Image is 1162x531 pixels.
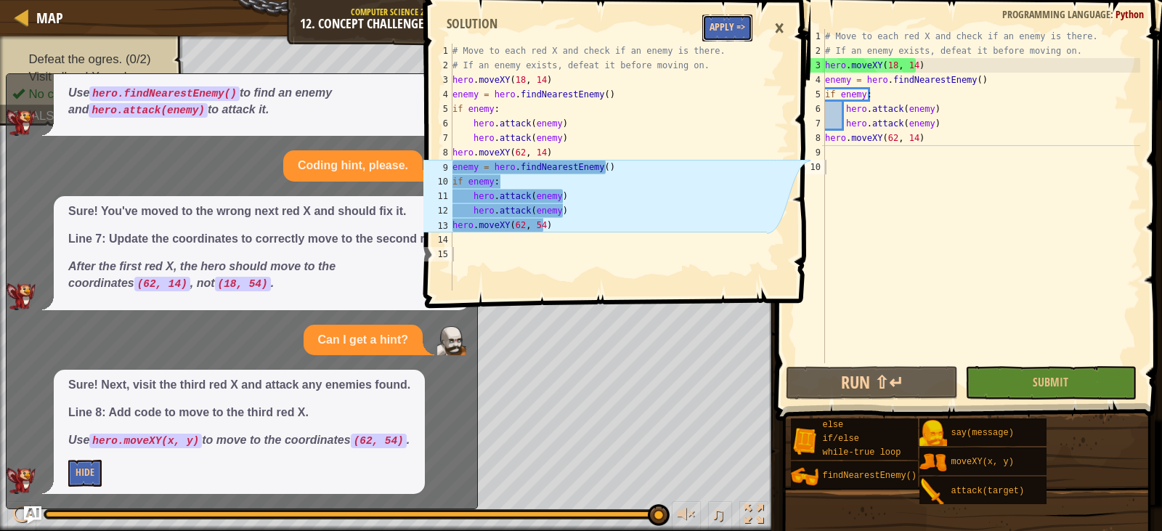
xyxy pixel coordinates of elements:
button: Hide [68,460,102,487]
div: 1 [796,29,825,44]
p: Sure! You've moved to the wrong next red X and should fix it. [68,203,455,220]
code: (18, 54) [215,277,271,291]
div: 14 [423,232,452,247]
span: : [1110,7,1116,21]
div: 6 [796,102,825,116]
span: Visit all red X marks. [28,70,139,84]
code: hero.attack(enemy) [89,103,207,118]
div: 2 [423,58,452,73]
div: 2 [796,44,825,58]
code: (62, 14) [134,277,190,291]
code: hero.moveXY(x, y) [89,434,202,448]
img: AI [7,110,36,136]
code: hero.findNearestEnemy() [89,86,240,101]
div: 4 [423,87,452,102]
span: while-true loop [822,447,901,458]
div: 10 [796,160,825,174]
span: Submit [1033,374,1068,390]
code: (62, 54) [351,434,407,448]
button: Submit [965,366,1137,400]
div: 3 [423,73,452,87]
li: Defeat the ogres. [12,50,171,68]
em: After the first red X, the hero should move to the coordinates , not . [68,260,336,289]
p: Line 7: Update the coordinates to correctly move to the second red X. [68,231,455,248]
p: Can I get a hint? [318,332,408,349]
div: 7 [796,116,825,131]
span: Programming language [1002,7,1110,21]
span: Python [1116,7,1144,21]
span: if/else [822,434,858,444]
img: AI [7,283,36,309]
div: 4 [796,73,825,87]
div: 9 [423,160,452,174]
div: 15 [423,247,452,262]
img: portrait.png [919,420,947,447]
li: Visit all red X marks. [12,68,171,85]
div: 11 [423,189,452,203]
span: say(message) [951,428,1013,438]
button: Ctrl + P: Play [7,501,36,531]
a: Map [29,8,63,28]
div: 13 [423,218,452,232]
div: 3 [797,58,825,73]
div: 9 [796,145,825,160]
span: attack(target) [951,486,1024,496]
img: AI [7,468,36,494]
div: Solution [439,15,505,33]
div: 6 [423,116,452,131]
div: 8 [423,145,452,160]
span: else [822,420,843,430]
div: 5 [796,87,825,102]
p: Coding hint, please. [298,158,408,174]
div: 10 [423,174,452,189]
button: Run ⇧↵ [786,366,957,400]
div: 8 [796,131,825,145]
div: 1 [423,44,452,58]
div: × [767,12,792,45]
span: Defeat the ogres. (0/2) [28,52,150,66]
p: Sure! Next, visit the third red X and attack any enemies found. [68,377,410,394]
div: 7 [423,131,452,145]
span: moveXY(x, y) [951,457,1013,467]
p: Line 8: Add code to move to the third red X. [68,405,410,421]
button: Apply => [702,15,752,41]
div: 5 [423,102,452,116]
em: Use to find an enemy and to attack it. [68,86,332,115]
img: portrait.png [919,478,947,506]
span: findNearestEnemy() [822,471,917,481]
button: Ask AI [24,506,41,524]
div: 12 [423,203,452,218]
em: Use to move to the coordinates . [68,434,410,446]
span: Map [36,8,63,28]
img: portrait.png [919,449,947,477]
